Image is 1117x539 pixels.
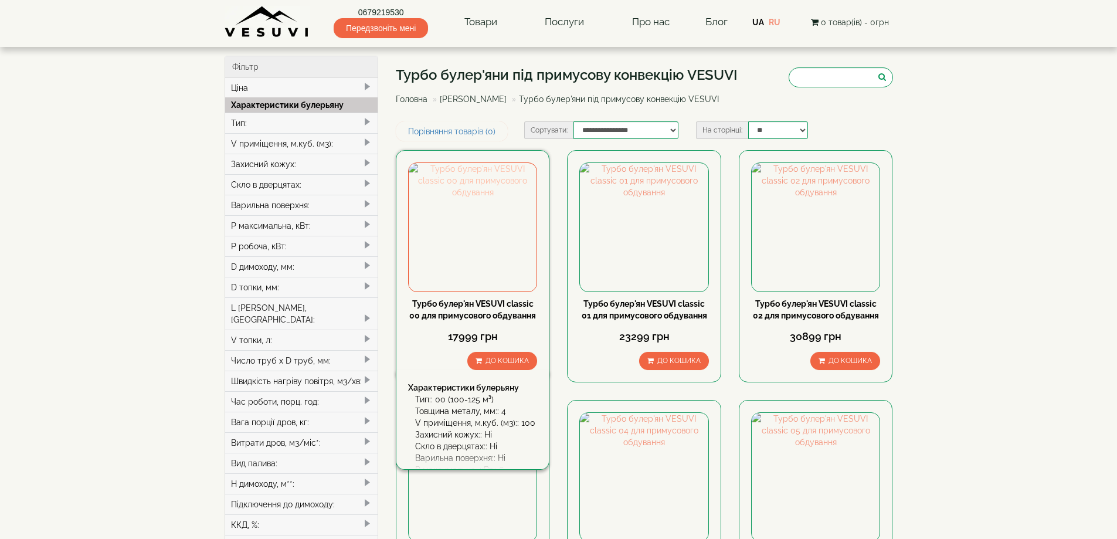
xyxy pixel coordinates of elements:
img: Завод VESUVI [225,6,310,38]
div: D димоходу, мм: [225,256,378,277]
div: V топки, л: [225,330,378,350]
div: Час роботи, порц. год: [225,391,378,412]
img: Турбо булер'ян VESUVI classic 02 для примусового обдування [752,163,880,291]
div: L [PERSON_NAME], [GEOGRAPHIC_DATA]: [225,297,378,330]
span: Передзвоніть мені [334,18,428,38]
img: Турбо булер'ян VESUVI classic 00 для примусового обдування [409,163,537,291]
div: Витрати дров, м3/міс*: [225,432,378,453]
a: 0679219530 [334,6,428,18]
a: Турбо булер'ян VESUVI classic 02 для примусового обдування [753,299,879,320]
div: Характеристики булерьяну [225,97,378,113]
div: P робоча, кВт: [225,236,378,256]
span: 0 товар(ів) - 0грн [821,18,889,27]
div: 23299 грн [579,329,708,344]
a: Турбо булер'ян VESUVI classic 00 для примусового обдування [409,299,536,320]
button: До кошика [810,352,880,370]
button: До кошика [639,352,709,370]
a: Головна [396,94,427,104]
li: Турбо булер'яни під примусову конвекцію VESUVI [509,93,719,105]
img: Турбо булер'ян VESUVI classic 01 для примусового обдування [580,163,708,291]
span: До кошика [829,357,872,365]
div: D топки, мм: [225,277,378,297]
div: V приміщення, м.куб. (м3): [225,133,378,154]
a: Блог [705,16,728,28]
a: Про нас [620,9,681,36]
div: 30899 грн [751,329,880,344]
div: Захисний кожух:: Ні [415,429,537,440]
div: V приміщення, м.куб. (м3):: 100 [415,417,537,429]
div: P максимальна, кВт: [225,215,378,236]
a: Порівняння товарів (0) [396,121,508,141]
label: На сторінці: [696,121,748,139]
label: Сортувати: [524,121,573,139]
div: Характеристики булерьяну [408,382,537,394]
div: Число труб x D труб, мм: [225,350,378,371]
a: RU [769,18,780,27]
div: Скло в дверцятах: [225,174,378,195]
div: H димоходу, м**: [225,473,378,494]
div: Підключення до димоходу: [225,494,378,514]
span: До кошика [485,357,529,365]
a: Товари [453,9,509,36]
div: Скло в дверцятах:: Ні [415,440,537,452]
button: До кошика [467,352,537,370]
div: Ціна [225,78,378,98]
a: Послуги [533,9,596,36]
div: Тип:: 00 (100-125 м³) [415,394,537,405]
div: Варильна поверхня: [225,195,378,215]
h1: Турбо булер'яни під примусову конвекцію VESUVI [396,67,738,83]
a: Турбо булер'ян VESUVI classic 01 для примусового обдування [582,299,707,320]
button: 0 товар(ів) - 0грн [807,16,892,29]
div: Вага порції дров, кг: [225,412,378,432]
div: Захисний кожух: [225,154,378,174]
div: ККД, %: [225,514,378,535]
a: UA [752,18,764,27]
a: [PERSON_NAME] [440,94,507,104]
div: Товщина металу, мм:: 4 [415,405,537,417]
div: Фільтр [225,56,378,78]
div: Вид палива: [225,453,378,473]
div: Швидкість нагріву повітря, м3/хв: [225,371,378,391]
div: 17999 грн [408,329,537,344]
div: Тип: [225,113,378,133]
span: До кошика [657,357,701,365]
